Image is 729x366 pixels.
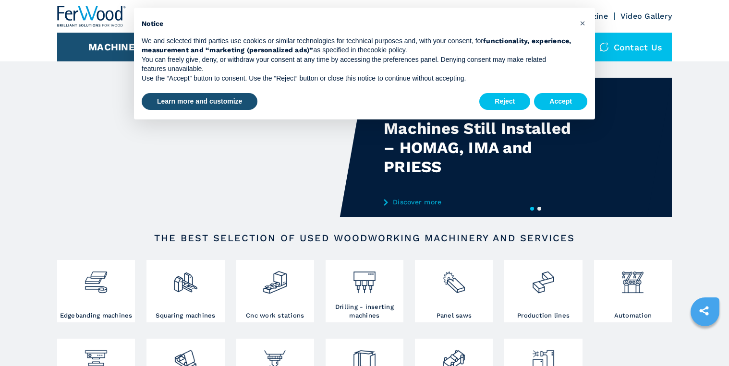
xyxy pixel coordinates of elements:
[384,198,572,206] a: Discover more
[479,93,530,110] button: Reject
[60,311,133,320] h3: Edgebanding machines
[156,311,215,320] h3: Squaring machines
[415,260,493,322] a: Panel saws
[594,260,672,322] a: Automation
[88,41,141,53] button: Machines
[173,262,198,295] img: squadratrici_2.png
[142,74,572,83] p: Use the “Accept” button to consent. Use the “Reject” button or close this notice to continue with...
[620,12,672,21] a: Video Gallery
[599,42,609,52] img: Contact us
[367,46,405,54] a: cookie policy
[580,17,585,29] span: ×
[590,33,672,61] div: Contact us
[352,262,377,295] img: foratrici_inseritrici_2.png
[146,260,224,322] a: Squaring machines
[236,260,314,322] a: Cnc work stations
[246,311,304,320] h3: Cnc work stations
[142,55,572,74] p: You can freely give, deny, or withdraw your consent at any time by accessing the preferences pane...
[441,262,467,295] img: sezionatrici_2.png
[142,93,257,110] button: Learn more and customize
[692,299,716,323] a: sharethis
[57,6,126,27] img: Ferwood
[262,262,288,295] img: centro_di_lavoro_cnc_2.png
[142,36,572,55] p: We and selected third parties use cookies or similar technologies for technical purposes and, wit...
[620,262,645,295] img: automazione.png
[83,262,109,295] img: bordatrici_1.png
[614,311,652,320] h3: Automation
[437,311,472,320] h3: Panel saws
[328,303,401,320] h3: Drilling - inserting machines
[575,15,590,31] button: Close this notice
[142,37,571,54] strong: functionality, experience, measurement and “marketing (personalized ads)”
[531,262,556,295] img: linee_di_produzione_2.png
[534,93,587,110] button: Accept
[142,19,572,29] h2: Notice
[530,207,534,211] button: 1
[517,311,570,320] h3: Production lines
[326,260,403,322] a: Drilling - inserting machines
[88,232,641,244] h2: The best selection of used woodworking machinery and services
[57,78,364,217] video: Your browser does not support the video tag.
[504,260,582,322] a: Production lines
[537,207,541,211] button: 2
[57,260,135,322] a: Edgebanding machines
